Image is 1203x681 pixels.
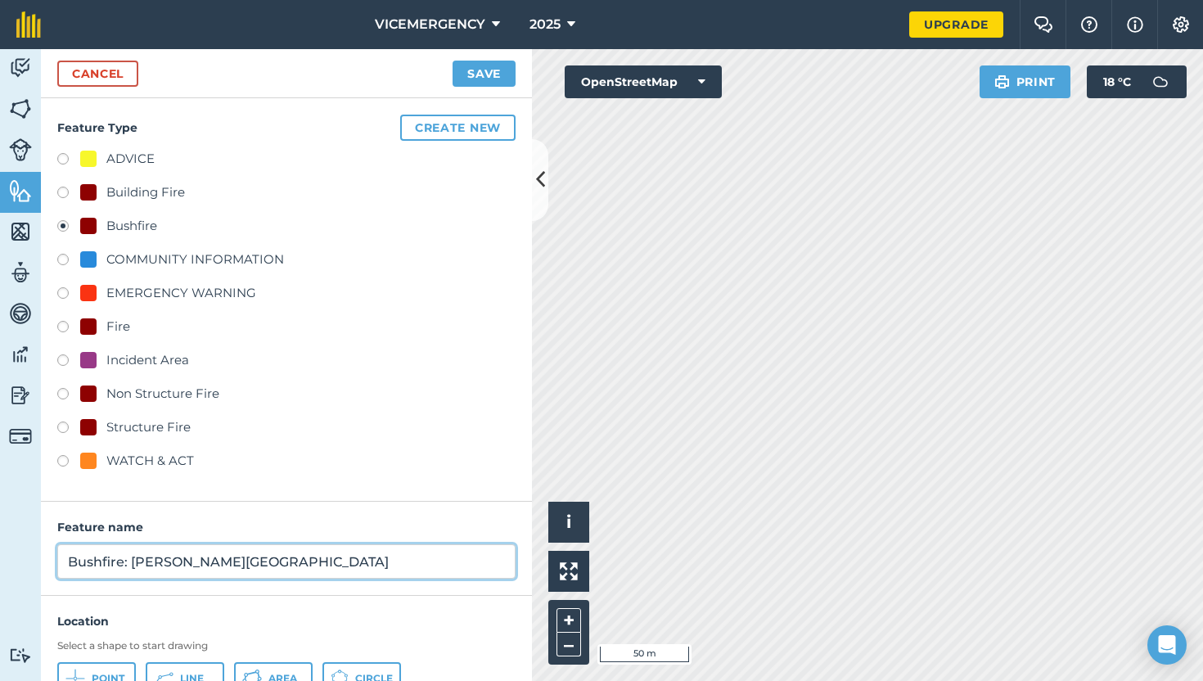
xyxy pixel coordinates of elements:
img: svg+xml;base64,PD94bWwgdmVyc2lvbj0iMS4wIiBlbmNvZGluZz0idXRmLTgiPz4KPCEtLSBHZW5lcmF0b3I6IEFkb2JlIE... [9,301,32,326]
div: Fire [106,317,130,336]
button: Save [453,61,516,87]
button: + [556,608,581,633]
div: Building Fire [106,183,185,202]
div: Incident Area [106,350,189,370]
div: EMERGENCY WARNING [106,283,256,303]
button: OpenStreetMap [565,65,722,98]
span: 2025 [529,15,561,34]
img: svg+xml;base64,PD94bWwgdmVyc2lvbj0iMS4wIiBlbmNvZGluZz0idXRmLTgiPz4KPCEtLSBHZW5lcmF0b3I6IEFkb2JlIE... [9,260,32,285]
a: Cancel [57,61,138,87]
img: svg+xml;base64,PHN2ZyB4bWxucz0iaHR0cDovL3d3dy53My5vcmcvMjAwMC9zdmciIHdpZHRoPSIxNyIgaGVpZ2h0PSIxNy... [1127,15,1143,34]
button: Create new [400,115,516,141]
h4: Feature Type [57,115,516,141]
div: Open Intercom Messenger [1147,625,1187,665]
button: i [548,502,589,543]
img: A question mark icon [1079,16,1099,33]
span: 18 ° C [1103,65,1131,98]
span: VICEMERGENCY [375,15,485,34]
div: Structure Fire [106,417,191,437]
a: Upgrade [909,11,1003,38]
img: svg+xml;base64,PD94bWwgdmVyc2lvbj0iMS4wIiBlbmNvZGluZz0idXRmLTgiPz4KPCEtLSBHZW5lcmF0b3I6IEFkb2JlIE... [9,342,32,367]
img: Two speech bubbles overlapping with the left bubble in the forefront [1034,16,1053,33]
img: svg+xml;base64,PD94bWwgdmVyc2lvbj0iMS4wIiBlbmNvZGluZz0idXRmLTgiPz4KPCEtLSBHZW5lcmF0b3I6IEFkb2JlIE... [9,425,32,448]
img: svg+xml;base64,PHN2ZyB4bWxucz0iaHR0cDovL3d3dy53My5vcmcvMjAwMC9zdmciIHdpZHRoPSI1NiIgaGVpZ2h0PSI2MC... [9,219,32,244]
button: Print [980,65,1071,98]
img: svg+xml;base64,PD94bWwgdmVyc2lvbj0iMS4wIiBlbmNvZGluZz0idXRmLTgiPz4KPCEtLSBHZW5lcmF0b3I6IEFkb2JlIE... [9,647,32,663]
img: Four arrows, one pointing top left, one top right, one bottom right and the last bottom left [560,562,578,580]
button: 18 °C [1087,65,1187,98]
div: COMMUNITY INFORMATION [106,250,284,269]
h3: Select a shape to start drawing [57,639,516,652]
button: – [556,633,581,656]
img: fieldmargin Logo [16,11,41,38]
div: WATCH & ACT [106,451,194,471]
div: Bushfire [106,216,157,236]
h4: Location [57,612,516,630]
img: svg+xml;base64,PD94bWwgdmVyc2lvbj0iMS4wIiBlbmNvZGluZz0idXRmLTgiPz4KPCEtLSBHZW5lcmF0b3I6IEFkb2JlIE... [1144,65,1177,98]
img: svg+xml;base64,PD94bWwgdmVyc2lvbj0iMS4wIiBlbmNvZGluZz0idXRmLTgiPz4KPCEtLSBHZW5lcmF0b3I6IEFkb2JlIE... [9,383,32,408]
img: svg+xml;base64,PD94bWwgdmVyc2lvbj0iMS4wIiBlbmNvZGluZz0idXRmLTgiPz4KPCEtLSBHZW5lcmF0b3I6IEFkb2JlIE... [9,138,32,161]
img: A cog icon [1171,16,1191,33]
img: svg+xml;base64,PHN2ZyB4bWxucz0iaHR0cDovL3d3dy53My5vcmcvMjAwMC9zdmciIHdpZHRoPSIxOSIgaGVpZ2h0PSIyNC... [994,72,1010,92]
span: i [566,512,571,532]
h4: Feature name [57,518,516,536]
img: svg+xml;base64,PHN2ZyB4bWxucz0iaHR0cDovL3d3dy53My5vcmcvMjAwMC9zdmciIHdpZHRoPSI1NiIgaGVpZ2h0PSI2MC... [9,97,32,121]
div: Non Structure Fire [106,384,219,404]
img: svg+xml;base64,PD94bWwgdmVyc2lvbj0iMS4wIiBlbmNvZGluZz0idXRmLTgiPz4KPCEtLSBHZW5lcmF0b3I6IEFkb2JlIE... [9,56,32,80]
div: ADVICE [106,149,155,169]
img: svg+xml;base64,PHN2ZyB4bWxucz0iaHR0cDovL3d3dy53My5vcmcvMjAwMC9zdmciIHdpZHRoPSI1NiIgaGVpZ2h0PSI2MC... [9,178,32,203]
